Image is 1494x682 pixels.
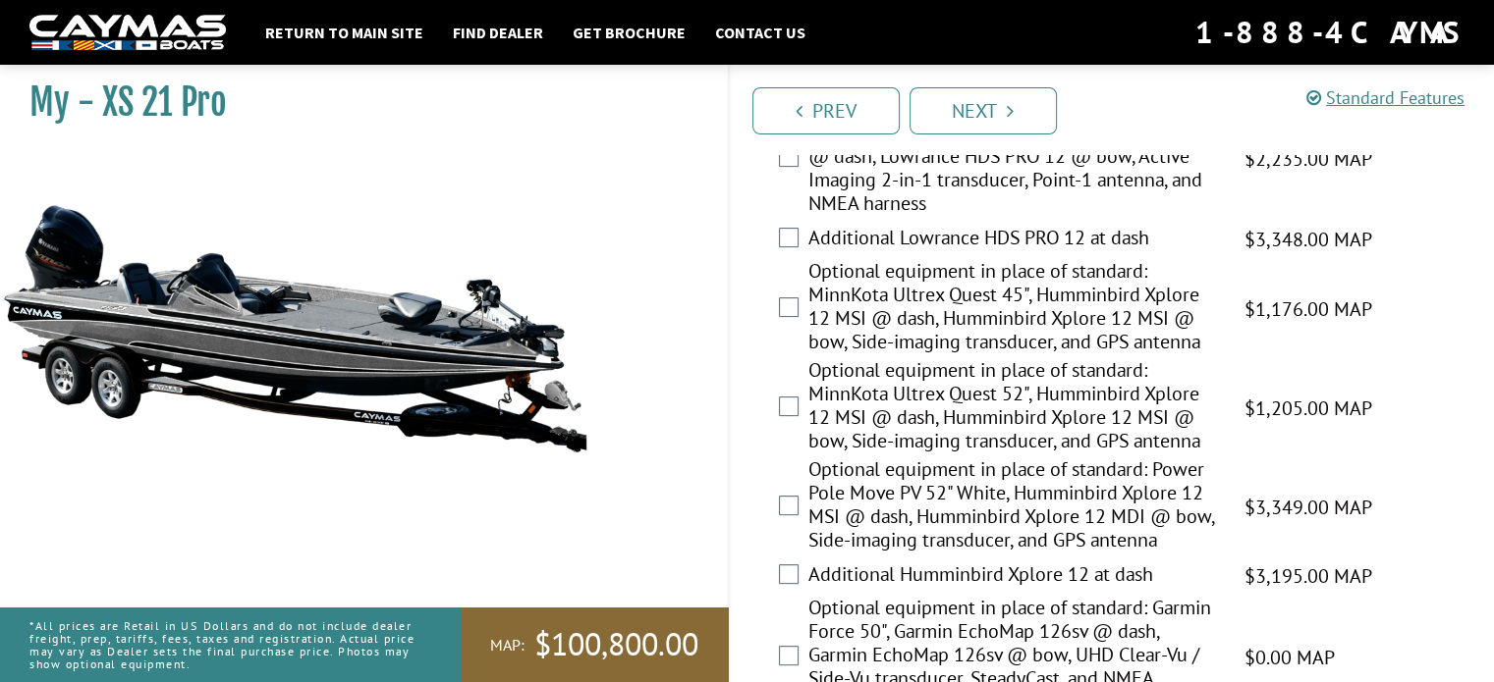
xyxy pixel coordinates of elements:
[808,226,1220,254] label: Additional Lowrance HDS PRO 12 at dash
[29,15,226,51] img: white-logo-c9c8dbefe5ff5ceceb0f0178aa75bf4bb51f6bca0971e226c86eb53dfe498488.png
[1245,144,1372,174] span: $2,235.00 MAP
[29,80,679,125] h1: My - XS 21 Pro
[808,97,1220,220] label: Optional equipment in place of standard: Power Pole Move PV 52" White, Lowrance HDS PRO 12 @ dash...
[443,20,553,45] a: Find Dealer
[1245,225,1372,254] span: $3,348.00 MAP
[29,609,416,681] p: *All prices are Retail in US Dollars and do not include dealer freight, prep, tariffs, fees, taxe...
[1245,643,1335,672] span: $0.00 MAP
[1306,86,1465,109] a: Standard Features
[808,259,1220,358] label: Optional equipment in place of standard: MinnKota Ultrex Quest 45", Humminbird Xplore 12 MSI @ da...
[1245,561,1372,591] span: $3,195.00 MAP
[255,20,433,45] a: Return to main site
[461,607,728,682] a: MAP:$100,800.00
[1245,493,1372,522] span: $3,349.00 MAP
[563,20,695,45] a: Get Brochure
[752,87,900,134] a: Prev
[534,624,698,665] span: $100,800.00
[1245,294,1372,324] span: $1,176.00 MAP
[808,562,1220,591] label: Additional Humminbird Xplore 12 at dash
[910,87,1057,134] a: Next
[1245,393,1372,423] span: $1,205.00 MAP
[808,358,1220,457] label: Optional equipment in place of standard: MinnKota Ultrex Quest 52", Humminbird Xplore 12 MSI @ da...
[490,635,525,656] span: MAP:
[1195,11,1465,54] div: 1-888-4CAYMAS
[705,20,815,45] a: Contact Us
[808,457,1220,556] label: Optional equipment in place of standard: Power Pole Move PV 52" White, Humminbird Xplore 12 MSI @...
